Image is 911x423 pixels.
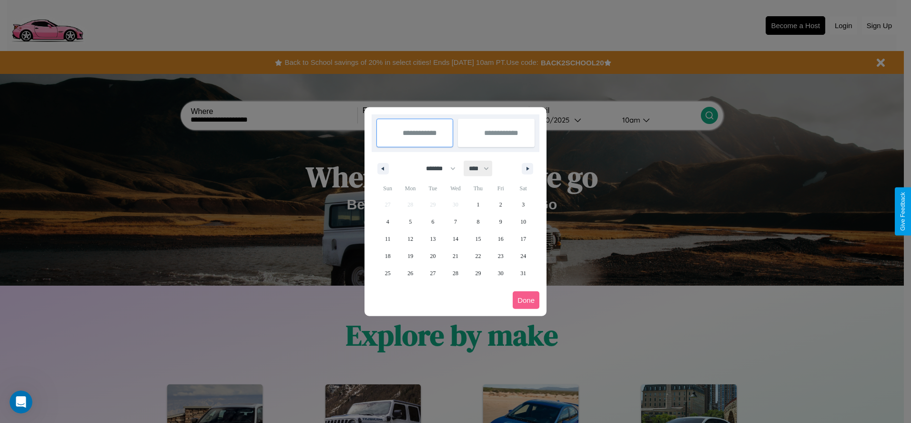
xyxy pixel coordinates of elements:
button: 17 [512,230,535,248]
button: 21 [444,248,466,265]
span: 22 [475,248,481,265]
button: 14 [444,230,466,248]
button: 9 [489,213,512,230]
span: 4 [386,213,389,230]
button: 5 [399,213,421,230]
span: 5 [409,213,412,230]
span: 25 [385,265,391,282]
button: 6 [422,213,444,230]
span: 17 [520,230,526,248]
span: 7 [454,213,457,230]
button: 2 [489,196,512,213]
span: 14 [453,230,458,248]
button: 24 [512,248,535,265]
span: Fri [489,181,512,196]
span: 11 [385,230,391,248]
span: 29 [475,265,481,282]
span: Thu [467,181,489,196]
button: 15 [467,230,489,248]
button: 20 [422,248,444,265]
span: 24 [520,248,526,265]
span: 15 [475,230,481,248]
span: 27 [430,265,436,282]
button: 1 [467,196,489,213]
span: 30 [498,265,504,282]
span: Mon [399,181,421,196]
span: 13 [430,230,436,248]
span: 6 [432,213,435,230]
span: 2 [499,196,502,213]
button: 18 [376,248,399,265]
button: 26 [399,265,421,282]
span: 8 [476,213,479,230]
span: 20 [430,248,436,265]
span: 12 [407,230,413,248]
iframe: Intercom live chat [10,391,32,413]
span: Sat [512,181,535,196]
button: 7 [444,213,466,230]
button: 27 [422,265,444,282]
button: 3 [512,196,535,213]
span: 9 [499,213,502,230]
button: 29 [467,265,489,282]
button: 13 [422,230,444,248]
span: 16 [498,230,504,248]
button: 16 [489,230,512,248]
button: 30 [489,265,512,282]
span: 3 [522,196,525,213]
span: 10 [520,213,526,230]
button: 4 [376,213,399,230]
span: 28 [453,265,458,282]
span: Wed [444,181,466,196]
button: 31 [512,265,535,282]
button: 25 [376,265,399,282]
span: 31 [520,265,526,282]
span: Sun [376,181,399,196]
span: 18 [385,248,391,265]
button: 19 [399,248,421,265]
span: 23 [498,248,504,265]
button: 22 [467,248,489,265]
button: 23 [489,248,512,265]
button: Done [513,291,539,309]
button: 8 [467,213,489,230]
button: 12 [399,230,421,248]
button: 28 [444,265,466,282]
div: Give Feedback [900,192,906,231]
span: 1 [476,196,479,213]
button: 10 [512,213,535,230]
span: 26 [407,265,413,282]
span: 21 [453,248,458,265]
button: 11 [376,230,399,248]
span: Tue [422,181,444,196]
span: 19 [407,248,413,265]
